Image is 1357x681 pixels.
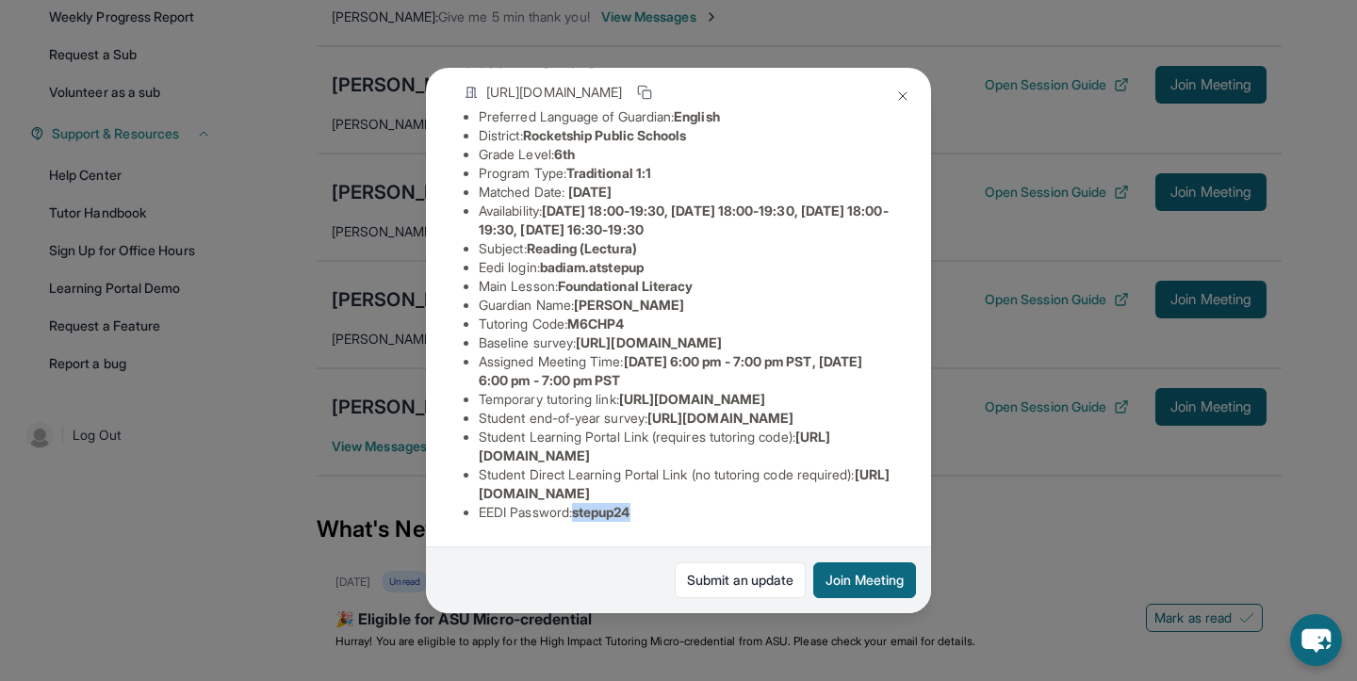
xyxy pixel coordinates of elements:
span: [URL][DOMAIN_NAME] [576,334,722,350]
li: Main Lesson : [479,277,893,296]
span: 6th [554,146,575,162]
span: M6CHP4 [567,316,624,332]
span: [PERSON_NAME] [574,297,684,313]
button: chat-button [1290,614,1342,666]
li: Grade Level: [479,145,893,164]
li: Temporary tutoring link : [479,390,893,409]
button: Copy link [633,81,656,104]
img: Close Icon [895,89,910,104]
span: [URL][DOMAIN_NAME] [619,391,765,407]
span: English [674,108,720,124]
li: Matched Date: [479,183,893,202]
span: [DATE] 18:00-19:30, [DATE] 18:00-19:30, [DATE] 18:00-19:30, [DATE] 16:30-19:30 [479,203,889,237]
li: Baseline survey : [479,333,893,352]
li: Guardian Name : [479,296,893,315]
span: Foundational Literacy [558,278,693,294]
li: Preferred Language of Guardian: [479,107,893,126]
li: Subject : [479,239,893,258]
li: Tutoring Code : [479,315,893,333]
li: Availability: [479,202,893,239]
span: Traditional 1:1 [566,165,651,181]
span: [URL][DOMAIN_NAME] [486,83,622,102]
li: Student end-of-year survey : [479,409,893,428]
span: [DATE] 6:00 pm - 7:00 pm PST, [DATE] 6:00 pm - 7:00 pm PST [479,353,862,388]
li: Student Learning Portal Link (requires tutoring code) : [479,428,893,465]
li: Student Direct Learning Portal Link (no tutoring code required) : [479,465,893,503]
a: Submit an update [675,562,806,598]
li: District: [479,126,893,145]
button: Join Meeting [813,562,916,598]
li: Assigned Meeting Time : [479,352,893,390]
span: [URL][DOMAIN_NAME] [647,410,793,426]
span: [DATE] [568,184,612,200]
span: stepup24 [572,504,630,520]
span: badiam.atstepup [540,259,644,275]
span: Reading (Lectura) [527,240,637,256]
li: EEDI Password : [479,503,893,522]
li: Program Type: [479,164,893,183]
span: Rocketship Public Schools [523,127,687,143]
li: Eedi login : [479,258,893,277]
